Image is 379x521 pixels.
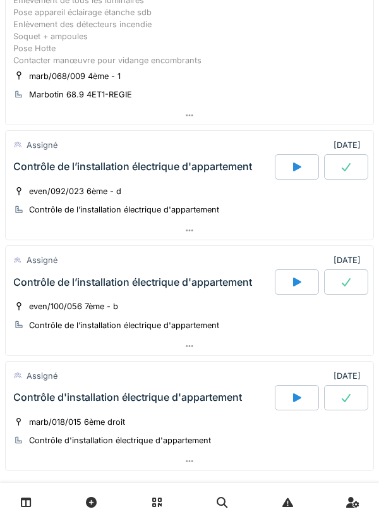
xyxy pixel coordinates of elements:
[29,434,211,446] div: Contrôle d'installation électrique d'appartement
[13,276,252,288] div: Contrôle de l’installation électrique d'appartement
[29,89,132,101] div: Marbotin 68.9 4ET1-REGIE
[27,370,57,382] div: Assigné
[334,139,366,151] div: [DATE]
[13,391,242,403] div: Contrôle d'installation électrique d'appartement
[29,319,219,331] div: Contrôle de l’installation électrique d'appartement
[29,300,118,312] div: even/100/056 7ème - b
[27,254,57,266] div: Assigné
[334,370,366,382] div: [DATE]
[29,416,125,428] div: marb/018/015 6ème droit
[13,161,252,173] div: Contrôle de l’installation électrique d'appartement
[29,204,219,216] div: Contrôle de l’installation électrique d'appartement
[334,254,366,266] div: [DATE]
[29,70,121,82] div: marb/068/009 4ème - 1
[27,139,57,151] div: Assigné
[29,185,121,197] div: even/092/023 6ème - d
